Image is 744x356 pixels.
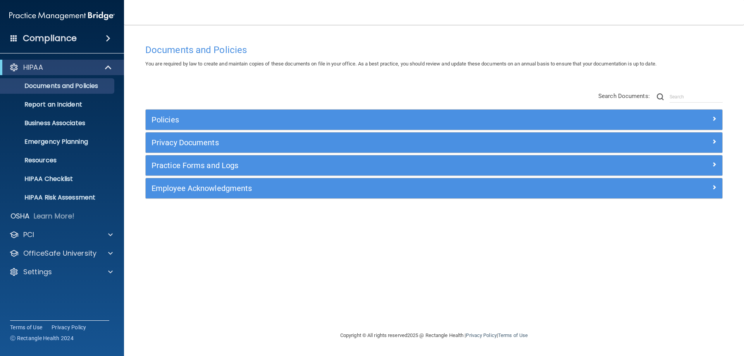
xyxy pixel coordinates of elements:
h5: Practice Forms and Logs [152,161,572,170]
p: Emergency Planning [5,138,111,146]
input: Search [670,91,723,103]
p: OSHA [10,212,30,221]
a: Privacy Policy [52,323,86,331]
img: PMB logo [9,8,115,24]
p: HIPAA [23,63,43,72]
span: Ⓒ Rectangle Health 2024 [10,334,74,342]
a: Terms of Use [10,323,42,331]
h4: Documents and Policies [145,45,723,55]
p: Learn More! [34,212,75,221]
p: Settings [23,267,52,277]
p: HIPAA Risk Assessment [5,194,111,201]
p: Resources [5,157,111,164]
a: HIPAA [9,63,112,72]
a: Practice Forms and Logs [152,159,716,172]
p: Documents and Policies [5,82,111,90]
p: Business Associates [5,119,111,127]
h4: Compliance [23,33,77,44]
h5: Privacy Documents [152,138,572,147]
div: Copyright © All rights reserved 2025 @ Rectangle Health | | [293,323,575,348]
a: OfficeSafe University [9,249,113,258]
p: HIPAA Checklist [5,175,111,183]
a: Privacy Documents [152,136,716,149]
a: Privacy Policy [466,332,496,338]
a: PCI [9,230,113,239]
span: Search Documents: [598,93,650,100]
a: Settings [9,267,113,277]
img: ic-search.3b580494.png [657,93,664,100]
a: Policies [152,114,716,126]
a: Terms of Use [498,332,528,338]
a: Employee Acknowledgments [152,182,716,194]
p: PCI [23,230,34,239]
h5: Employee Acknowledgments [152,184,572,193]
h5: Policies [152,115,572,124]
span: You are required by law to create and maintain copies of these documents on file in your office. ... [145,61,656,67]
p: OfficeSafe University [23,249,96,258]
p: Report an Incident [5,101,111,108]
